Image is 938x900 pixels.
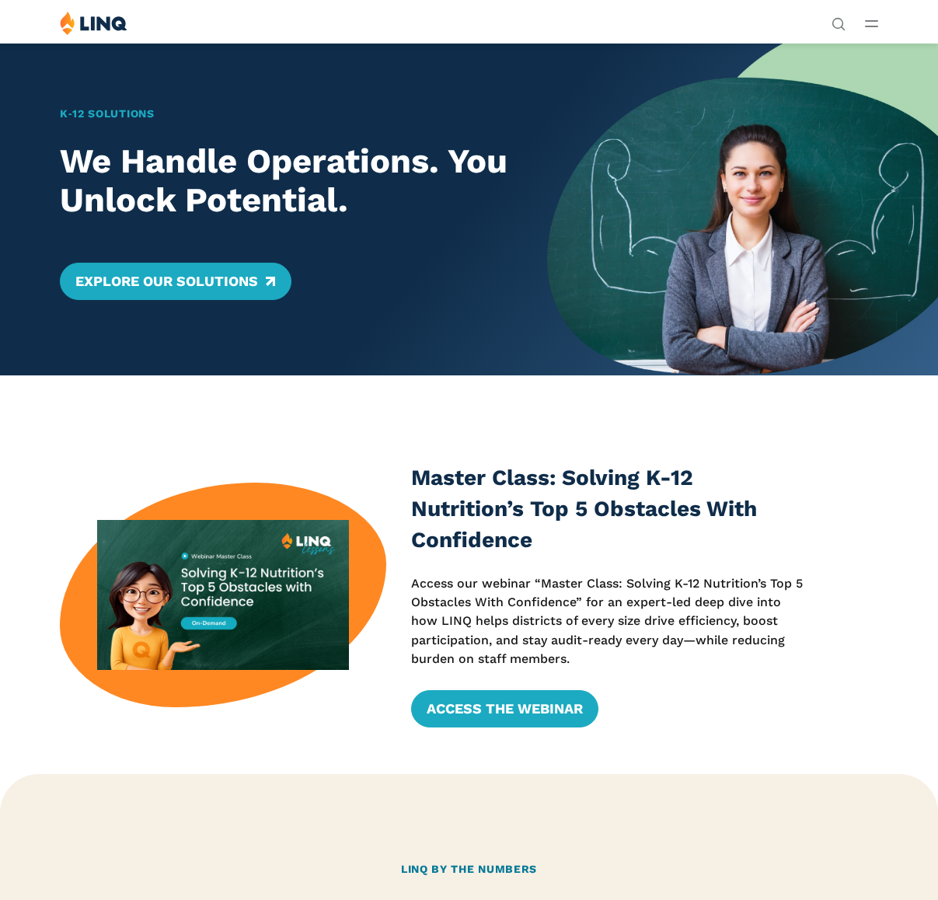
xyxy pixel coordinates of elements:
h2: We Handle Operations. You Unlock Potential. [60,141,509,219]
p: Access our webinar “Master Class: Solving K-12 Nutrition’s Top 5 Obstacles With Confidence” for a... [411,574,807,669]
img: Home Banner [547,43,938,375]
a: Access the Webinar [411,690,598,727]
a: Explore Our Solutions [60,263,291,300]
h3: Master Class: Solving K-12 Nutrition’s Top 5 Obstacles With Confidence [411,462,807,555]
button: Open Search Bar [832,16,846,30]
button: Open Main Menu [865,15,878,32]
h1: K‑12 Solutions [60,106,509,122]
img: LINQ | K‑12 Software [60,11,127,35]
nav: Utility Navigation [832,11,846,30]
h2: LINQ By the Numbers [60,861,878,877]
